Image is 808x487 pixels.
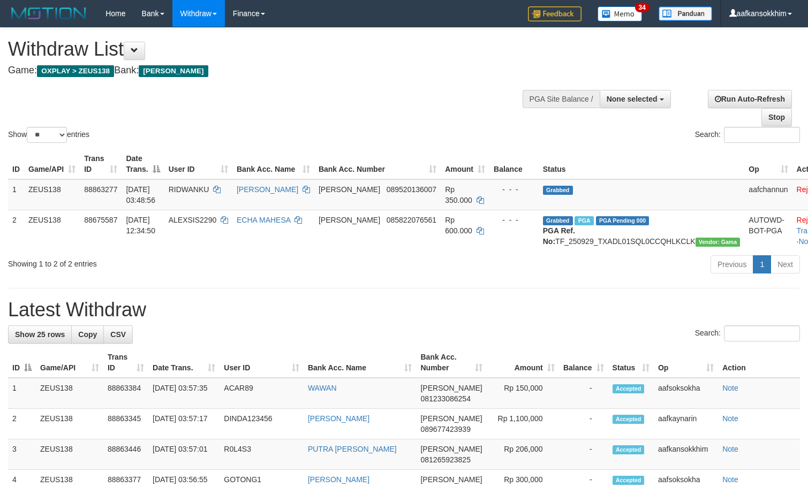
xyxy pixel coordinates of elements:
[8,378,36,409] td: 1
[559,439,608,470] td: -
[416,347,487,378] th: Bank Acc. Number: activate to sort column ascending
[232,149,314,179] th: Bank Acc. Name: activate to sort column ascending
[24,149,80,179] th: Game/API: activate to sort column ascending
[695,127,800,143] label: Search:
[8,39,528,60] h1: Withdraw List
[308,475,369,484] a: [PERSON_NAME]
[8,347,36,378] th: ID: activate to sort column descending
[308,445,397,453] a: PUTRA [PERSON_NAME]
[8,254,329,269] div: Showing 1 to 2 of 2 entries
[708,90,792,108] a: Run Auto-Refresh
[613,445,645,454] span: Accepted
[744,210,792,251] td: AUTOWD-BOT-PGA
[744,149,792,179] th: Op: activate to sort column ascending
[148,347,220,378] th: Date Trans.: activate to sort column ascending
[420,425,470,433] span: Copy 089677423939 to clipboard
[164,149,232,179] th: User ID: activate to sort column ascending
[559,347,608,378] th: Balance: activate to sort column ascending
[487,378,558,409] td: Rp 150,000
[598,6,643,21] img: Button%20Memo.svg
[539,210,745,251] td: TF_250929_TXADL01SQL0CCQHLKCLK
[420,455,470,464] span: Copy 081265923825 to clipboard
[237,185,298,194] a: [PERSON_NAME]
[696,238,741,247] span: Vendor URL: https://trx31.1velocity.biz
[654,409,718,439] td: aafkaynarin
[523,90,600,108] div: PGA Site Balance /
[659,6,712,21] img: panduan.png
[237,216,290,224] a: ECHA MAHESA
[103,378,148,409] td: 88863384
[722,445,738,453] a: Note
[722,384,738,392] a: Note
[654,378,718,409] td: aafsoksokha
[724,325,800,341] input: Search:
[169,185,209,194] span: RIDWANKU
[71,325,104,344] a: Copy
[319,185,380,194] span: [PERSON_NAME]
[8,149,24,179] th: ID
[84,216,117,224] span: 88675587
[103,409,148,439] td: 88863345
[8,179,24,210] td: 1
[718,347,800,378] th: Action
[314,149,441,179] th: Bank Acc. Number: activate to sort column ascending
[711,255,753,273] a: Previous
[613,384,645,393] span: Accepted
[220,347,304,378] th: User ID: activate to sort column ascending
[148,378,220,409] td: [DATE] 03:57:35
[8,325,72,344] a: Show 25 rows
[761,108,792,126] a: Stop
[169,216,217,224] span: ALEXSIS2290
[420,394,470,403] span: Copy 081233086254 to clipboard
[596,216,650,225] span: PGA Pending
[8,210,24,251] td: 2
[539,149,745,179] th: Status
[445,216,472,235] span: Rp 600.000
[220,439,304,470] td: R0L4S3
[494,184,534,195] div: - - -
[148,409,220,439] td: [DATE] 03:57:17
[36,378,103,409] td: ZEUS138
[420,414,482,423] span: [PERSON_NAME]
[8,299,800,321] h1: Latest Withdraw
[441,149,489,179] th: Amount: activate to sort column ascending
[387,185,436,194] span: Copy 089520136007 to clipboard
[220,378,304,409] td: ACAR89
[724,127,800,143] input: Search:
[8,65,528,76] h4: Game: Bank:
[8,127,89,143] label: Show entries
[126,185,155,204] span: [DATE] 03:48:56
[528,6,582,21] img: Feedback.jpg
[24,179,80,210] td: ZEUS138
[575,216,593,225] span: Marked by aafpengsreynich
[308,414,369,423] a: [PERSON_NAME]
[36,347,103,378] th: Game/API: activate to sort column ascending
[84,185,117,194] span: 88863277
[36,409,103,439] td: ZEUS138
[494,215,534,225] div: - - -
[24,210,80,251] td: ZEUS138
[487,409,558,439] td: Rp 1,100,000
[771,255,800,273] a: Next
[319,216,380,224] span: [PERSON_NAME]
[635,3,650,12] span: 34
[487,439,558,470] td: Rp 206,000
[487,347,558,378] th: Amount: activate to sort column ascending
[489,149,539,179] th: Balance
[654,439,718,470] td: aafkansokkhim
[103,325,133,344] a: CSV
[8,409,36,439] td: 2
[15,330,65,339] span: Show 25 rows
[608,347,654,378] th: Status: activate to sort column ascending
[27,127,67,143] select: Showentries
[722,414,738,423] a: Note
[148,439,220,470] td: [DATE] 03:57:01
[654,347,718,378] th: Op: activate to sort column ascending
[8,439,36,470] td: 3
[420,384,482,392] span: [PERSON_NAME]
[103,439,148,470] td: 88863446
[387,216,436,224] span: Copy 085822076561 to clipboard
[304,347,417,378] th: Bank Acc. Name: activate to sort column ascending
[122,149,164,179] th: Date Trans.: activate to sort column descending
[613,415,645,424] span: Accepted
